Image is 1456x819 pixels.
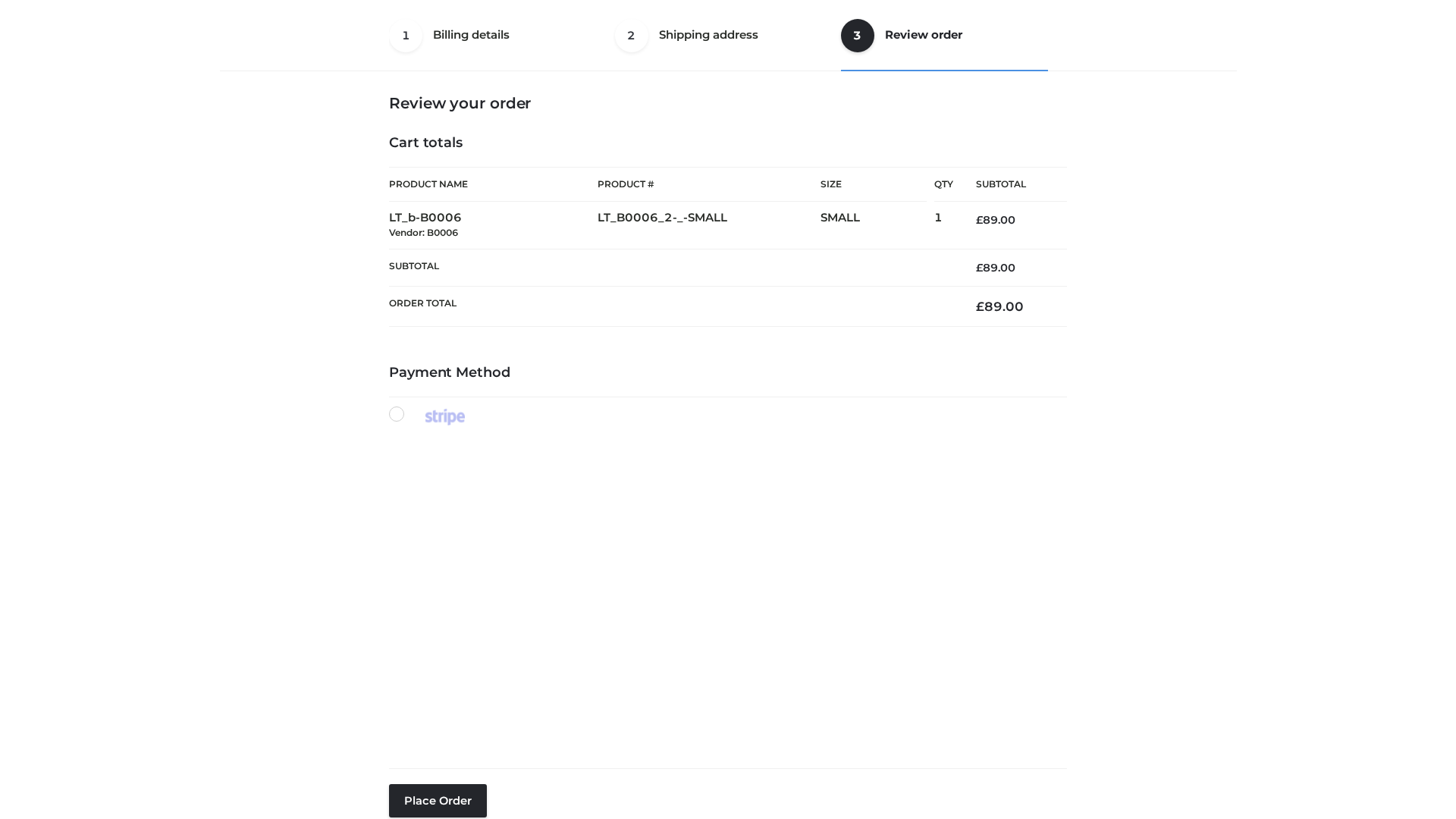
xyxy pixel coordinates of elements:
button: Place order [389,784,487,817]
iframe: Secure payment input frame [386,422,1064,756]
td: LT_b-B0006 [389,202,598,249]
h4: Payment Method [389,365,1067,381]
h3: Review your order [389,94,1067,112]
th: Order Total [389,287,953,327]
th: Subtotal [953,168,1067,202]
span: £ [976,299,984,314]
bdi: 89.00 [976,213,1015,227]
th: Subtotal [389,249,953,286]
td: SMALL [821,202,934,249]
span: £ [976,213,983,227]
th: Product Name [389,167,598,202]
small: Vendor: B0006 [389,227,458,238]
h4: Cart totals [389,135,1067,152]
td: LT_B0006_2-_-SMALL [598,202,821,249]
th: Size [821,168,927,202]
th: Product # [598,167,821,202]
th: Qty [934,167,953,202]
span: £ [976,261,983,275]
td: 1 [934,202,953,249]
bdi: 89.00 [976,299,1024,314]
bdi: 89.00 [976,261,1015,275]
